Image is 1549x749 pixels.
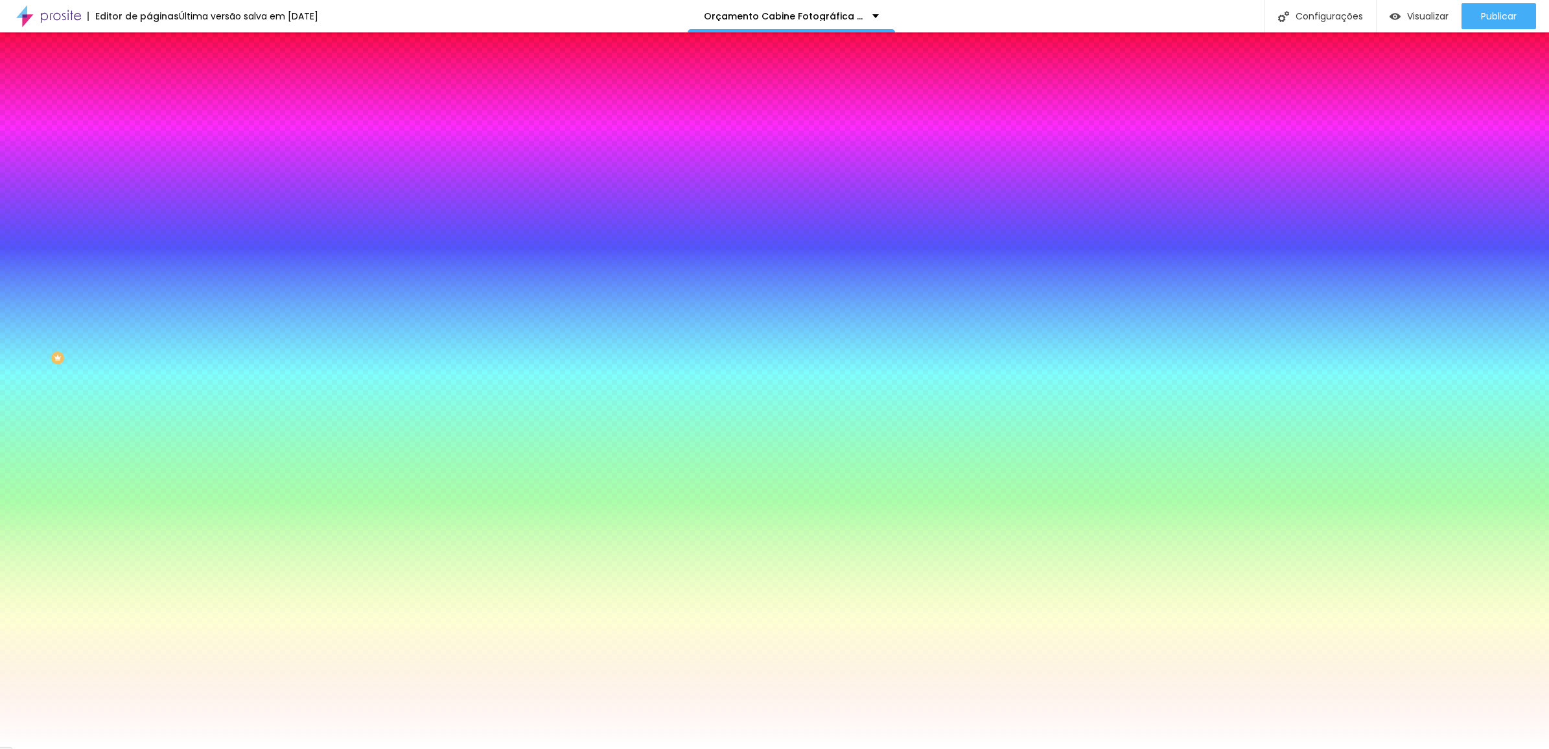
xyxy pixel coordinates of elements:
[1278,11,1289,22] img: Ícone
[1462,3,1536,29] button: Publicar
[1407,11,1449,21] span: Visualizar
[87,12,179,21] div: Editor de páginas
[1377,3,1462,29] button: Visualizar
[1481,11,1517,21] span: Publicar
[1296,12,1363,21] font: Configurações
[704,12,863,21] p: Orçamento Cabine Fotográfica e Totem Fotográfico
[179,12,318,21] div: Última versão salva em [DATE]
[1390,11,1401,22] img: view-1.svg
